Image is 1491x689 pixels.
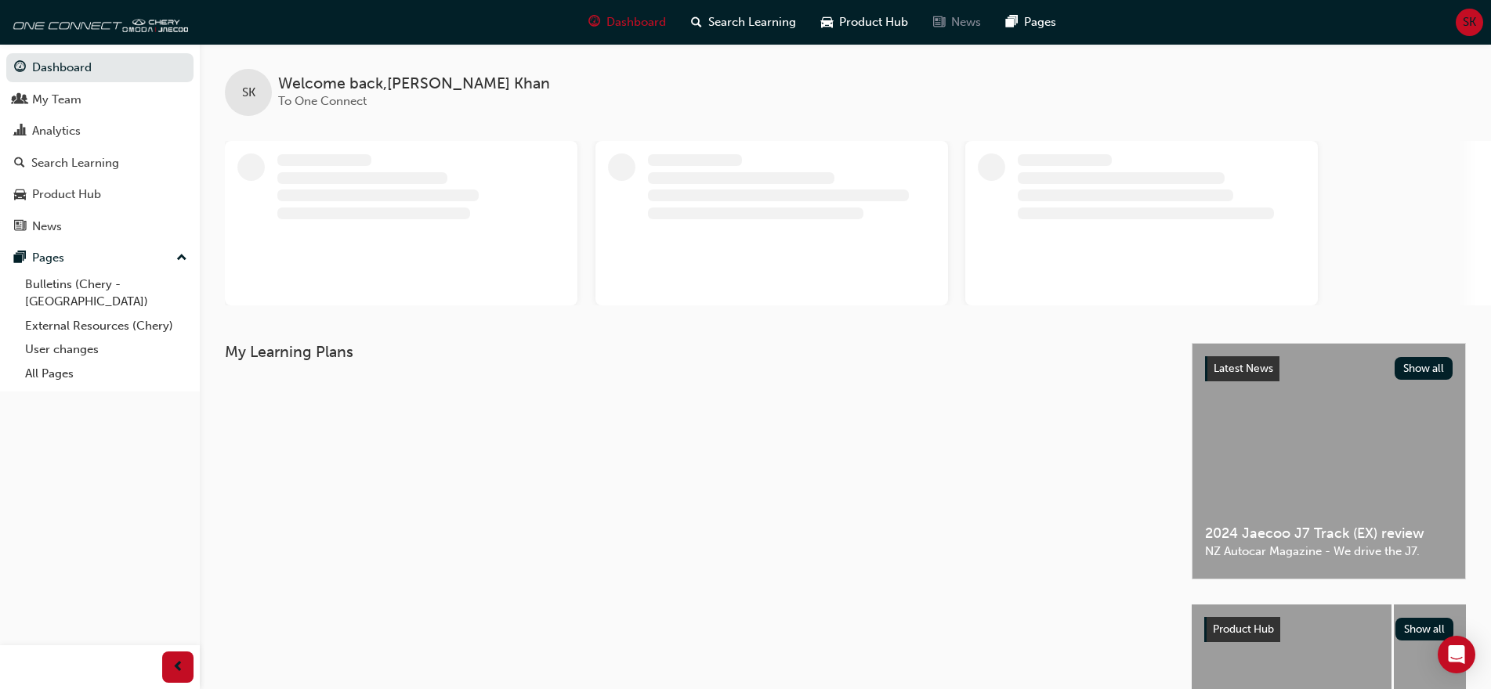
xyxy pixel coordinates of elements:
[8,6,188,38] img: oneconnect
[172,658,184,677] span: prev-icon
[6,53,194,82] a: Dashboard
[242,84,255,102] span: SK
[6,85,194,114] a: My Team
[6,149,194,178] a: Search Learning
[14,220,26,234] span: news-icon
[1192,343,1466,579] a: Latest NewsShow all2024 Jaecoo J7 Track (EX) reviewNZ Autocar Magazine - We drive the J7.
[32,218,62,236] div: News
[32,186,101,204] div: Product Hub
[1024,13,1056,31] span: Pages
[32,249,64,267] div: Pages
[14,93,26,107] span: people-icon
[1395,357,1453,380] button: Show all
[576,6,679,38] a: guage-iconDashboard
[19,337,194,362] a: User changes
[993,6,1069,38] a: pages-iconPages
[14,157,25,171] span: search-icon
[1456,9,1483,36] button: SK
[1205,356,1453,381] a: Latest NewsShow all
[708,13,796,31] span: Search Learning
[14,124,26,139] span: chart-icon
[951,13,981,31] span: News
[278,75,550,93] span: Welcome back , [PERSON_NAME] Khan
[1395,618,1454,640] button: Show all
[933,13,945,32] span: news-icon
[6,117,194,146] a: Analytics
[821,13,833,32] span: car-icon
[1214,362,1273,375] span: Latest News
[14,61,26,75] span: guage-icon
[6,50,194,243] button: DashboardMy TeamAnalyticsSearch LearningProduct HubNews
[19,362,194,386] a: All Pages
[176,248,187,269] span: up-icon
[19,314,194,338] a: External Resources (Chery)
[1438,636,1475,673] div: Open Intercom Messenger
[691,13,702,32] span: search-icon
[1205,525,1453,543] span: 2024 Jaecoo J7 Track (EX) review
[31,154,119,172] div: Search Learning
[6,243,194,272] button: Pages
[225,343,1167,361] h3: My Learning Plans
[6,212,194,241] a: News
[809,6,921,38] a: car-iconProduct Hub
[278,94,367,108] span: To One Connect
[32,91,81,109] div: My Team
[14,188,26,202] span: car-icon
[839,13,908,31] span: Product Hub
[14,251,26,265] span: pages-icon
[1006,13,1018,32] span: pages-icon
[679,6,809,38] a: search-iconSearch Learning
[588,13,600,32] span: guage-icon
[606,13,666,31] span: Dashboard
[6,180,194,209] a: Product Hub
[32,122,81,140] div: Analytics
[1463,13,1476,31] span: SK
[1204,617,1453,642] a: Product HubShow all
[19,272,194,314] a: Bulletins (Chery - [GEOGRAPHIC_DATA])
[1205,543,1453,561] span: NZ Autocar Magazine - We drive the J7.
[1213,622,1274,636] span: Product Hub
[921,6,993,38] a: news-iconNews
